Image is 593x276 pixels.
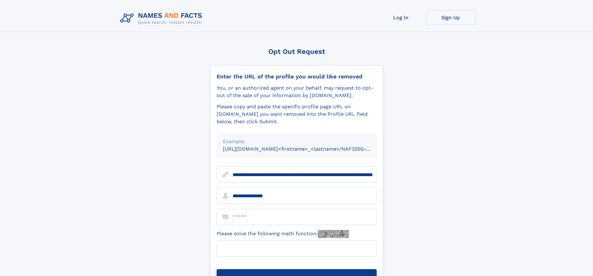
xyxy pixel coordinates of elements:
div: Opt Out Request [210,48,383,55]
small: [URL][DOMAIN_NAME]<firstname>_<lastname>/NAF325G-xxxxxxxx [223,146,388,152]
div: You, or an authorized agent on your behalf, may request to opt-out of the sale of your informatio... [217,84,377,99]
div: Please copy and paste the specific profile page URL on [DOMAIN_NAME] you want removed into the Pr... [217,103,377,125]
img: Logo Names and Facts [118,10,207,27]
a: Log In [376,10,426,25]
a: Sign Up [426,10,476,25]
label: Please solve the following math function: [217,230,349,238]
div: Enter the URL of the profile you would like removed [217,73,377,80]
div: Example: [223,138,370,145]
